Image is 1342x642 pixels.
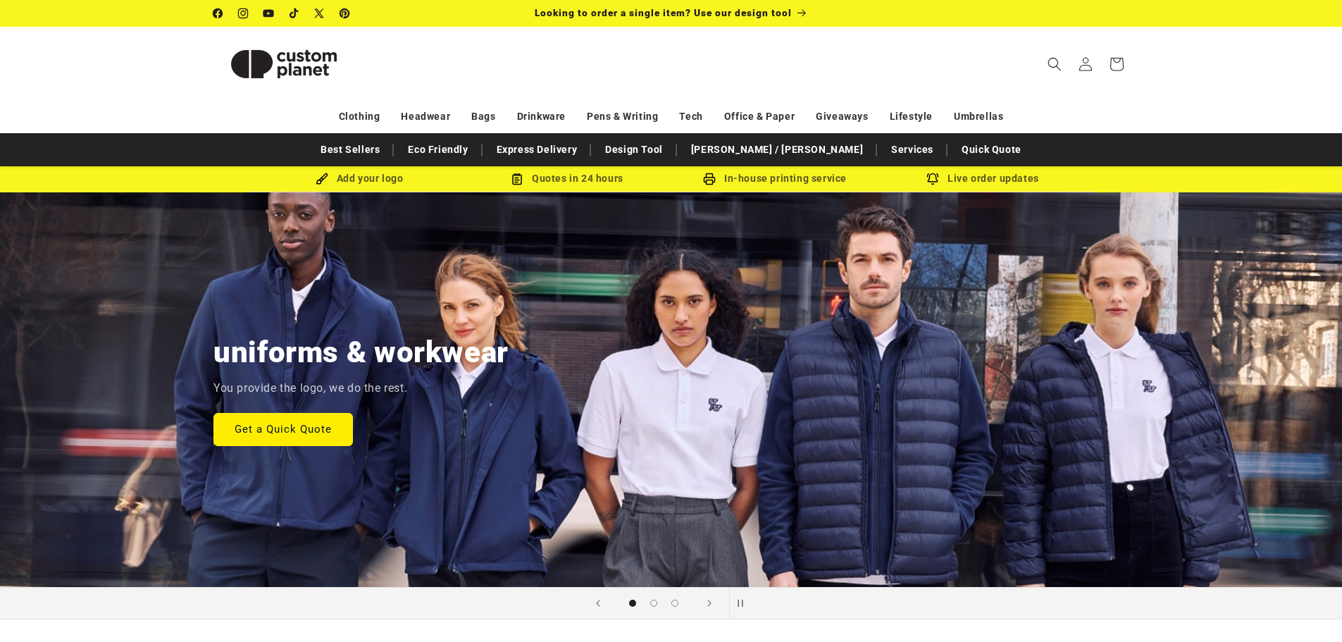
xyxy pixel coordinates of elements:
[339,104,380,129] a: Clothing
[890,104,933,129] a: Lifestyle
[256,170,464,187] div: Add your logo
[471,104,495,129] a: Bags
[213,378,407,399] p: You provide the logo, we do the rest.
[598,137,670,162] a: Design Tool
[679,104,702,129] a: Tech
[684,137,870,162] a: [PERSON_NAME] / [PERSON_NAME]
[671,170,879,187] div: In-house printing service
[884,137,940,162] a: Services
[517,104,566,129] a: Drinkware
[401,104,450,129] a: Headwear
[213,333,509,371] h2: uniforms & workwear
[816,104,868,129] a: Giveaways
[587,104,658,129] a: Pens & Writing
[490,137,585,162] a: Express Delivery
[583,588,614,619] button: Previous slide
[213,32,354,96] img: Custom Planet
[316,173,328,185] img: Brush Icon
[1272,574,1342,642] iframe: Chat Widget
[879,170,1087,187] div: Live order updates
[511,173,523,185] img: Order Updates Icon
[703,173,716,185] img: In-house printing
[313,137,387,162] a: Best Sellers
[464,170,671,187] div: Quotes in 24 hours
[622,593,643,614] button: Load slide 1 of 3
[664,593,685,614] button: Load slide 3 of 3
[724,104,795,129] a: Office & Paper
[213,412,353,445] a: Get a Quick Quote
[955,137,1029,162] a: Quick Quote
[535,7,792,18] span: Looking to order a single item? Use our design tool
[729,588,760,619] button: Pause slideshow
[694,588,725,619] button: Next slide
[643,593,664,614] button: Load slide 2 of 3
[401,137,475,162] a: Eco Friendly
[208,27,359,101] a: Custom Planet
[1039,49,1070,80] summary: Search
[926,173,939,185] img: Order updates
[954,104,1003,129] a: Umbrellas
